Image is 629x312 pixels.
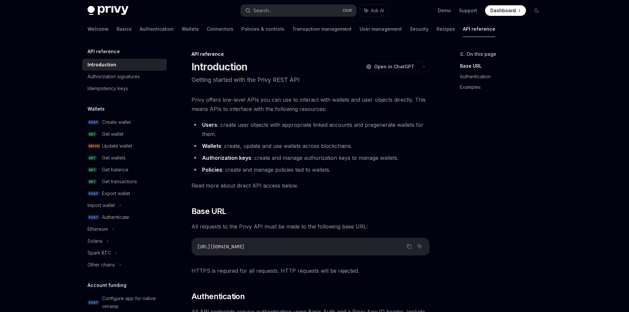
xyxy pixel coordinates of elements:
div: Authenticate [102,213,129,221]
span: [URL][DOMAIN_NAME] [197,244,245,250]
div: Other chains [87,261,115,269]
div: Configure app for native onramp [102,295,163,310]
div: API reference [192,51,430,57]
a: POSTAuthenticate [82,211,167,223]
span: GET [87,167,97,172]
div: Create wallet [102,118,131,126]
button: Search...CtrlK [241,5,356,17]
a: Authentication [460,71,547,82]
strong: Wallets [202,143,221,149]
div: Spark BTC [87,249,111,257]
span: Ask AI [371,7,384,14]
span: HTTPS is required for all requests. HTTP requests will be rejected. [192,266,430,275]
h1: Introduction [192,61,248,73]
a: Recipes [437,21,455,37]
a: Dashboard [485,5,526,16]
a: API reference [463,21,495,37]
div: Idempotency keys [87,85,128,92]
span: Ctrl K [342,8,352,13]
a: Authorization signatures [82,71,167,83]
a: POSTCreate wallet [82,116,167,128]
button: Open in ChatGPT [362,61,418,72]
span: Dashboard [490,7,516,14]
strong: Authorization keys [202,155,251,161]
div: Introduction [87,61,116,69]
div: Get wallets [102,154,126,162]
span: Privy offers low-level APIs you can use to interact with wallets and user objects directly. This ... [192,95,430,114]
a: GETGet wallet [82,128,167,140]
a: Introduction [82,59,167,71]
h5: Wallets [87,105,105,113]
span: On this page [467,50,496,58]
a: Connectors [207,21,233,37]
a: Support [459,7,477,14]
a: Authentication [140,21,174,37]
span: GET [87,179,97,184]
a: User management [360,21,402,37]
a: Idempotency keys [82,83,167,94]
div: Export wallet [102,190,130,197]
span: Base URL [192,206,227,217]
a: GETGet balance [82,164,167,176]
a: POSTExport wallet [82,188,167,199]
a: GETGet wallets [82,152,167,164]
button: Copy the contents from the code block [405,242,413,251]
li: : create and manage policies tied to wallets. [192,165,430,174]
h5: Account funding [87,281,126,289]
a: Security [410,21,429,37]
div: Solana [87,237,102,245]
h5: API reference [87,48,120,55]
strong: Users [202,121,217,128]
span: Authentication [192,291,245,302]
img: dark logo [87,6,128,15]
span: POST [87,215,99,220]
span: Open in ChatGPT [374,63,414,70]
strong: Policies [202,166,222,173]
div: Authorization signatures [87,73,140,81]
a: Wallets [182,21,199,37]
span: POST [87,300,99,305]
a: Basics [117,21,132,37]
span: GET [87,156,97,160]
li: : create and manage authorization keys to manage wallets. [192,153,430,162]
a: Transaction management [292,21,352,37]
a: Examples [460,82,547,92]
a: Base URL [460,61,547,71]
span: POST [87,120,99,125]
span: GET [87,132,97,137]
li: : create, update and use wallets across blockchains. [192,141,430,151]
span: PATCH [87,144,101,149]
button: Ask AI [360,5,389,17]
div: Get balance [102,166,128,174]
a: Demo [438,7,451,14]
div: Get transactions [102,178,137,186]
div: Import wallet [87,201,115,209]
li: : create user objects with appropriate linked accounts and pregenerate wallets for them. [192,120,430,139]
p: Getting started with the Privy REST API [192,75,430,85]
div: Get wallet [102,130,123,138]
button: Toggle dark mode [531,5,542,16]
a: Policies & controls [241,21,284,37]
a: GETGet transactions [82,176,167,188]
span: Read more about direct API access below. [192,181,430,190]
span: All requests to the Privy API must be made to the following base URL: [192,222,430,231]
button: Ask AI [415,242,424,251]
div: Ethereum [87,225,108,233]
a: Welcome [87,21,109,37]
a: PATCHUpdate wallet [82,140,167,152]
div: Search... [253,7,272,15]
span: POST [87,191,99,196]
div: Update wallet [102,142,132,150]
